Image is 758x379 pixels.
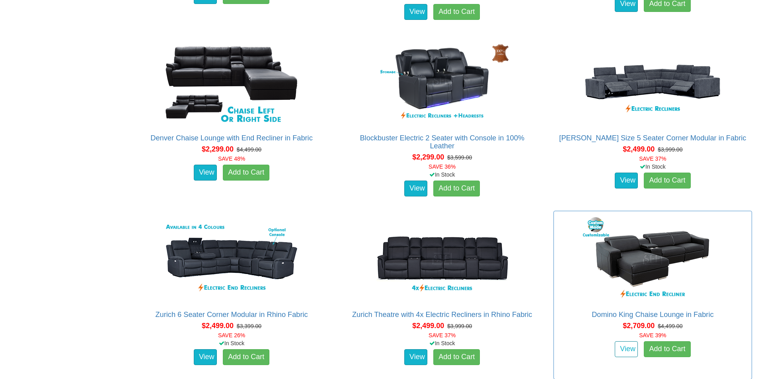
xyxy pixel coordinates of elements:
[615,341,638,357] a: View
[581,39,724,126] img: Marlow King Size 5 Seater Corner Modular in Fabric
[237,323,261,329] del: $3,399.00
[581,215,724,303] img: Domino King Chaise Lounge in Fabric
[615,173,638,189] a: View
[404,4,427,20] a: View
[237,146,261,153] del: $4,499.00
[341,339,543,347] div: In Stock
[639,332,666,338] font: SAVE 39%
[341,171,543,179] div: In Stock
[156,311,308,319] a: Zurich 6 Seater Corner Modular in Rhino Fabric
[412,322,444,330] span: $2,499.00
[429,332,456,338] font: SAVE 37%
[194,165,217,181] a: View
[370,39,514,126] img: Blockbuster Electric 2 Seater with Console in 100% Leather
[623,322,655,330] span: $2,709.00
[644,341,690,357] a: Add to Cart
[352,311,532,319] a: Zurich Theatre with 4x Electric Recliners in Rhino Fabric
[447,154,472,161] del: $3,599.00
[559,134,746,142] a: [PERSON_NAME] Size 5 Seater Corner Modular in Fabric
[223,349,269,365] a: Add to Cart
[447,323,472,329] del: $3,999.00
[218,155,245,162] font: SAVE 48%
[644,173,690,189] a: Add to Cart
[404,349,427,365] a: View
[412,153,444,161] span: $2,299.00
[223,165,269,181] a: Add to Cart
[433,181,480,196] a: Add to Cart
[623,145,655,153] span: $2,499.00
[429,163,456,170] font: SAVE 36%
[639,155,666,162] font: SAVE 37%
[194,349,217,365] a: View
[160,215,303,303] img: Zurich 6 Seater Corner Modular in Rhino Fabric
[404,181,427,196] a: View
[433,349,480,365] a: Add to Cart
[658,323,682,329] del: $4,499.00
[360,134,524,150] a: Blockbuster Electric 2 Seater with Console in 100% Leather
[552,163,754,171] div: In Stock
[160,39,303,126] img: Denver Chaise Lounge with End Recliner in Fabric
[202,145,234,153] span: $2,299.00
[202,322,234,330] span: $2,499.00
[370,215,514,303] img: Zurich Theatre with 4x Electric Recliners in Rhino Fabric
[658,146,682,153] del: $3,999.00
[150,134,312,142] a: Denver Chaise Lounge with End Recliner in Fabric
[218,332,245,338] font: SAVE 26%
[592,311,713,319] a: Domino King Chaise Lounge in Fabric
[433,4,480,20] a: Add to Cart
[131,339,332,347] div: In Stock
